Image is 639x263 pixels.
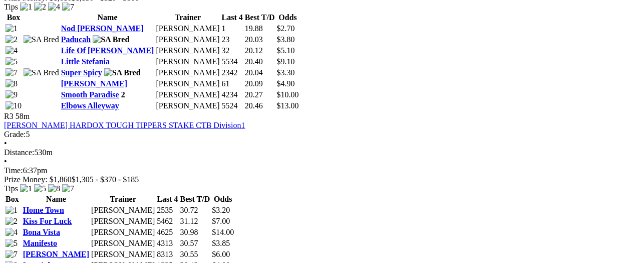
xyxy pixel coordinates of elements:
img: 5 [34,184,46,193]
th: Best T/D [244,13,275,23]
img: 1 [6,206,18,215]
img: 5 [6,57,18,66]
a: Paducah [61,35,91,44]
td: 31.12 [179,216,210,226]
td: 5524 [221,101,243,111]
td: 19.88 [244,24,275,34]
img: 8 [6,79,18,88]
td: 20.27 [244,90,275,100]
img: 4 [6,46,18,55]
a: Life Of [PERSON_NAME] [61,46,154,55]
td: 23 [221,35,243,45]
td: [PERSON_NAME] [155,79,220,89]
span: $3.85 [212,239,230,247]
span: 58m [16,112,30,120]
img: 7 [62,3,74,12]
td: 20.04 [244,68,275,78]
a: Bona Vista [23,228,60,236]
td: 61 [221,79,243,89]
img: 7 [6,68,18,77]
span: Distance: [4,148,34,157]
img: 8 [48,184,60,193]
td: 20.09 [244,79,275,89]
span: $3.20 [212,206,230,214]
span: Tips [4,3,18,11]
span: $10.00 [277,90,299,99]
span: R3 [4,112,14,120]
span: Tips [4,184,18,193]
td: 4625 [156,227,178,237]
td: 5462 [156,216,178,226]
span: $4.90 [277,79,295,88]
th: Name [23,194,90,204]
span: $14.00 [212,228,234,236]
td: 20.40 [244,57,275,67]
a: Nod [PERSON_NAME] [61,24,144,33]
th: Odds [211,194,234,204]
td: 30.55 [179,249,210,259]
span: $3.30 [277,68,295,77]
div: 6:37pm [4,166,635,175]
a: [PERSON_NAME] HARDOX TOUGH TIPPERS STAKE CTB Division1 [4,121,245,129]
td: 20.03 [244,35,275,45]
img: 4 [6,228,18,237]
a: Home Town [23,206,64,214]
span: • [4,157,7,166]
td: [PERSON_NAME] [91,249,155,259]
span: $1,305 - $370 - $185 [72,175,139,184]
span: Time: [4,166,23,175]
a: Elbows Alleyway [61,101,119,110]
img: 5 [6,239,18,248]
td: 5534 [221,57,243,67]
img: 1 [20,184,32,193]
td: [PERSON_NAME] [155,68,220,78]
img: SA Bred [104,68,141,77]
td: 2535 [156,205,178,215]
img: 7 [62,184,74,193]
td: 32 [221,46,243,56]
img: SA Bred [93,35,129,44]
th: Trainer [91,194,155,204]
td: 4313 [156,238,178,248]
img: 10 [6,101,22,110]
img: 7 [6,250,18,259]
td: 20.46 [244,101,275,111]
th: Name [61,13,155,23]
div: 5 [4,130,635,139]
img: 2 [6,35,18,44]
td: 20.12 [244,46,275,56]
span: $13.00 [277,101,299,110]
span: $7.00 [212,217,230,225]
a: Manifesto [23,239,57,247]
span: $2.70 [277,24,295,33]
td: [PERSON_NAME] [155,35,220,45]
a: [PERSON_NAME] [23,250,89,258]
span: Box [7,13,21,22]
span: $9.10 [277,57,295,66]
img: 1 [20,3,32,12]
td: [PERSON_NAME] [155,46,220,56]
th: Trainer [155,13,220,23]
img: SA Bred [24,68,59,77]
a: Super Spicy [61,68,102,77]
td: [PERSON_NAME] [91,216,155,226]
th: Last 4 [221,13,243,23]
a: Little Stefania [61,57,110,66]
img: 9 [6,90,18,99]
td: [PERSON_NAME] [91,205,155,215]
span: • [4,139,7,148]
span: $5.10 [277,46,295,55]
td: [PERSON_NAME] [91,238,155,248]
img: 4 [48,3,60,12]
div: 530m [4,148,635,157]
img: 1 [6,24,18,33]
td: [PERSON_NAME] [155,57,220,67]
td: [PERSON_NAME] [155,101,220,111]
th: Odds [276,13,299,23]
span: 2 [121,90,125,99]
td: 2342 [221,68,243,78]
td: 30.98 [179,227,210,237]
td: 4234 [221,90,243,100]
span: $3.80 [277,35,295,44]
td: 30.72 [179,205,210,215]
